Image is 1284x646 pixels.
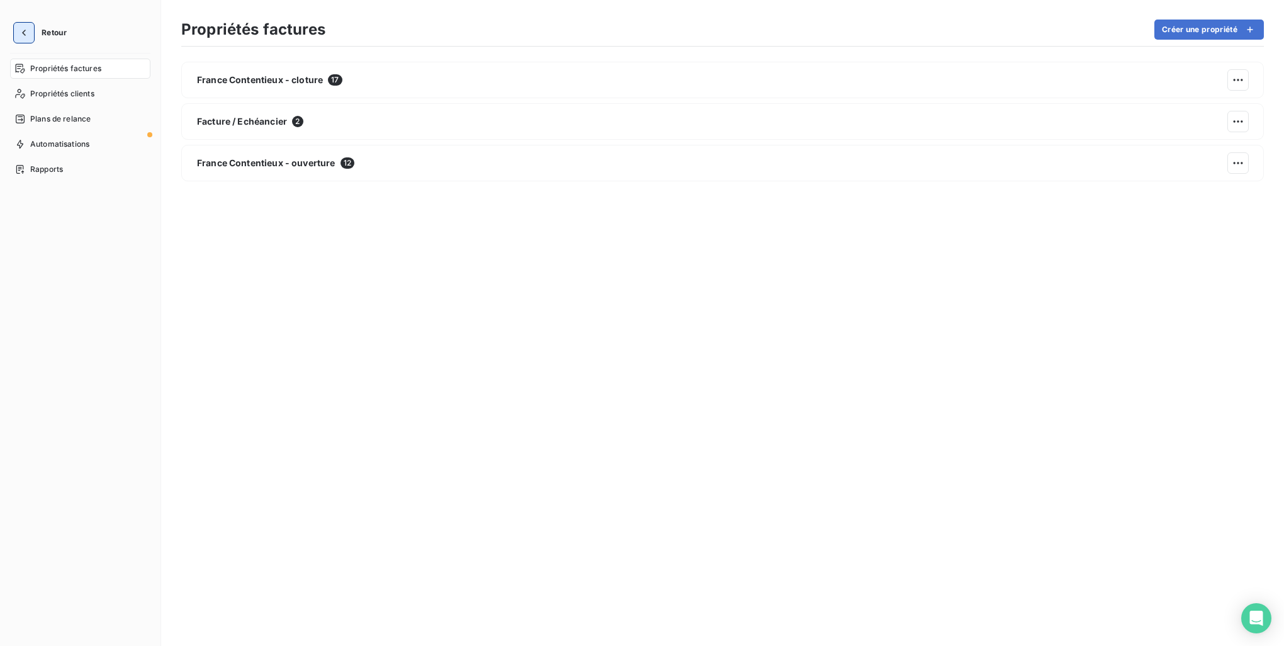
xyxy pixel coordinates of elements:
span: Plans de relance [30,113,91,125]
button: Créer une propriété [1154,20,1264,40]
span: France Contentieux - ouverture [197,157,335,169]
span: 17 [328,74,342,86]
span: 2 [292,116,303,127]
span: Facture / Echéancier [197,115,287,128]
a: Rapports [10,159,150,179]
div: Open Intercom Messenger [1241,603,1271,633]
h3: Propriétés factures [181,18,325,41]
span: Propriétés factures [30,63,101,74]
a: Propriétés factures [10,59,150,79]
span: Propriétés clients [30,88,94,99]
a: Plans de relance [10,109,150,129]
span: Retour [42,29,67,37]
a: Propriétés clients [10,84,150,104]
span: Automatisations [30,139,89,150]
button: Retour [10,23,77,43]
span: 12 [341,157,354,169]
span: Rapports [30,164,63,175]
span: France Contentieux - cloture [197,74,323,86]
a: Automatisations [10,134,150,154]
